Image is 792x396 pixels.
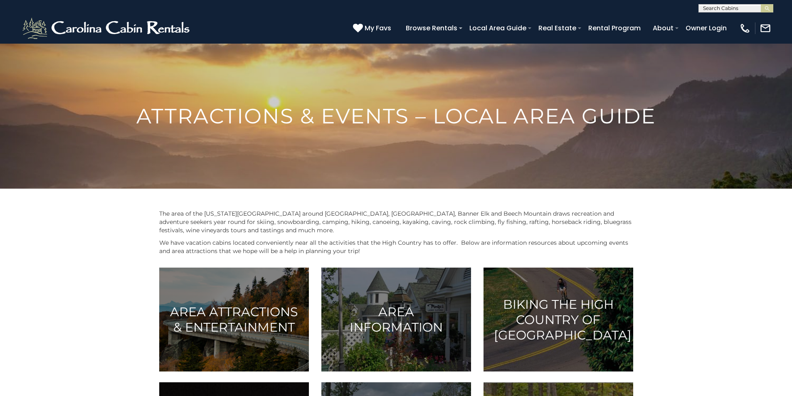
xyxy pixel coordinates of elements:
[159,239,633,255] p: We have vacation cabins located conveniently near all the activities that the High Country has to...
[584,21,645,35] a: Rental Program
[332,304,461,335] h3: Area Information
[484,268,633,371] a: Biking the High Country of [GEOGRAPHIC_DATA]
[681,21,731,35] a: Owner Login
[402,21,461,35] a: Browse Rentals
[760,22,771,34] img: mail-regular-white.png
[494,297,623,343] h3: Biking the High Country of [GEOGRAPHIC_DATA]
[739,22,751,34] img: phone-regular-white.png
[353,23,393,34] a: My Favs
[159,209,633,234] p: The area of the [US_STATE][GEOGRAPHIC_DATA] around [GEOGRAPHIC_DATA], [GEOGRAPHIC_DATA], Banner E...
[321,268,471,371] a: Area Information
[465,21,530,35] a: Local Area Guide
[649,21,678,35] a: About
[365,23,391,33] span: My Favs
[534,21,580,35] a: Real Estate
[159,268,309,371] a: Area Attractions & Entertainment
[21,16,193,41] img: White-1-2.png
[170,304,299,335] h3: Area Attractions & Entertainment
